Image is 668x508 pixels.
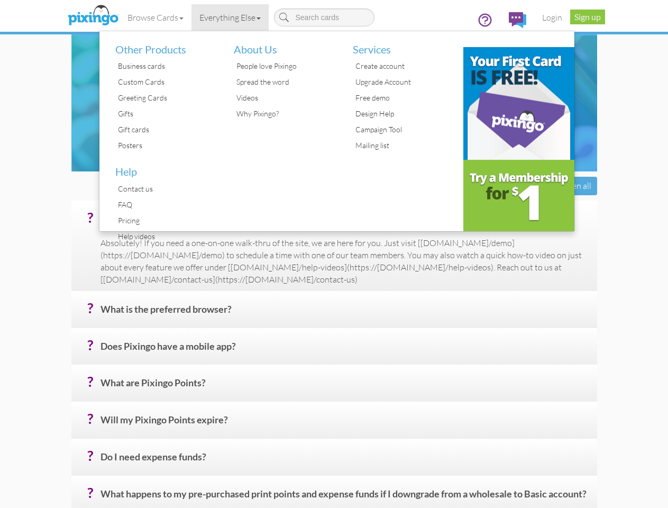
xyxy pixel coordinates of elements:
[353,58,456,74] div: Create account
[345,31,456,59] li: Services
[100,452,589,470] h4: Do I need expense funds?
[115,122,218,138] div: Gift cards
[353,122,456,138] div: Campaign Tool
[65,3,121,29] img: pixingo logo
[115,197,218,213] div: FAQ
[115,213,218,229] div: Pricing
[120,4,191,31] a: Browse Cards
[100,378,589,396] h4: What are Pixingo Points?
[100,237,589,285] p: Absolutely! If you need a one-on-one walk-thru of the site, we are here for you. Just visit [[DOM...
[115,229,218,244] div: Help videos
[234,90,337,106] div: Videos
[107,153,218,181] li: Help
[555,177,597,195] div: Open all
[463,160,574,231] img: e3c53f66-4b0a-4d43-9253-35934b16df62.png
[115,106,218,122] div: Gifts
[353,138,456,153] div: Mailing list
[87,210,93,225] span: ?
[115,181,218,197] div: Contact us
[115,138,218,153] div: Posters
[353,74,456,90] div: Upgrade Account
[509,12,526,28] img: comments.svg
[226,31,337,59] li: About Us
[87,448,93,464] span: ?
[353,90,456,106] div: Free demo
[234,106,337,122] div: Why Pixingo?
[87,411,93,427] span: ?
[87,300,93,316] span: ?
[100,489,589,507] h4: What happens to my pre-purchased print points and expense funds if I downgrade from a wholesale t...
[107,31,218,59] li: Other Products
[115,90,218,106] div: Greeting Cards
[87,337,93,353] span: ?
[87,374,93,389] span: ?
[63,118,605,129] h4: How to use Pixingo and other fun questions
[115,74,218,90] div: Custom Cards
[570,10,605,24] a: Sign up
[667,507,668,508] iframe: Chat
[534,4,570,31] a: Login
[100,415,589,433] h4: Will my Pixingo Points expire?
[463,47,574,160] img: b31c39d9-a6cc-4959-841f-c4fb373484ab.png
[234,74,337,90] div: Spread the word
[191,4,269,31] a: Everything Else
[353,106,456,122] div: Design Help
[100,341,589,360] h4: Does Pixingo have a mobile app?
[274,8,374,26] input: Search cards
[234,58,337,74] div: People love Pixingo
[74,72,605,105] h1: Frequently Asked Questions
[115,58,218,74] div: Business cards
[87,485,93,501] span: ?
[100,304,589,323] h4: What is the preferred browser?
